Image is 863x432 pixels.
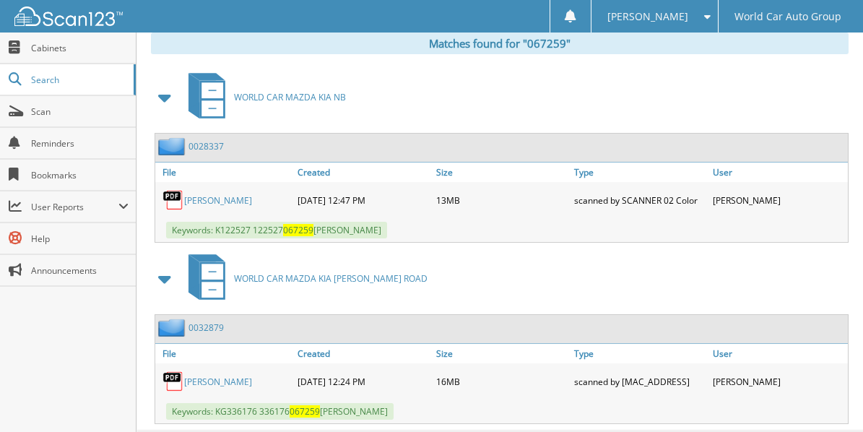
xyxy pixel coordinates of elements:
div: 13MB [433,186,571,215]
span: World Car Auto Group [734,12,841,21]
span: [PERSON_NAME] [607,12,688,21]
span: Reminders [31,137,129,150]
a: Size [433,163,571,182]
a: [PERSON_NAME] [184,194,252,207]
a: File [155,163,294,182]
span: Help [31,233,129,245]
img: PDF.png [162,189,184,211]
a: Created [294,344,433,363]
a: Created [294,163,433,182]
img: folder2.png [158,137,188,155]
span: 067259 [283,224,313,236]
img: folder2.png [158,319,188,337]
a: File [155,344,294,363]
a: 0028337 [188,140,224,152]
span: Keywords: KG336176 336176 [PERSON_NAME] [166,403,394,420]
a: 0032879 [188,321,224,334]
a: User [709,163,848,182]
div: 16MB [433,367,571,396]
div: [DATE] 12:47 PM [294,186,433,215]
span: 067259 [290,405,320,418]
div: [PERSON_NAME] [709,367,848,396]
span: Keywords: K122527 122527 [PERSON_NAME] [166,222,387,238]
span: Scan [31,105,129,118]
span: WORLD CAR MAZDA KIA [PERSON_NAME] ROAD [234,272,428,285]
span: Announcements [31,264,129,277]
span: User Reports [31,201,118,213]
a: User [709,344,848,363]
img: PDF.png [162,371,184,392]
a: WORLD CAR MAZDA KIA [PERSON_NAME] ROAD [180,250,428,307]
span: WORLD CAR MAZDA KIA NB [234,91,346,103]
div: scanned by [MAC_ADDRESS] [571,367,709,396]
span: Bookmarks [31,169,129,181]
a: WORLD CAR MAZDA KIA NB [180,69,346,126]
div: Matches found for "067259" [151,33,849,54]
img: scan123-logo-white.svg [14,7,123,26]
a: Type [571,344,709,363]
div: scanned by SCANNER 02 Color [571,186,709,215]
span: Cabinets [31,42,129,54]
div: [DATE] 12:24 PM [294,367,433,396]
div: [PERSON_NAME] [709,186,848,215]
a: [PERSON_NAME] [184,376,252,388]
a: Size [433,344,571,363]
a: Type [571,163,709,182]
iframe: Chat Widget [791,363,863,432]
span: Search [31,74,126,86]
